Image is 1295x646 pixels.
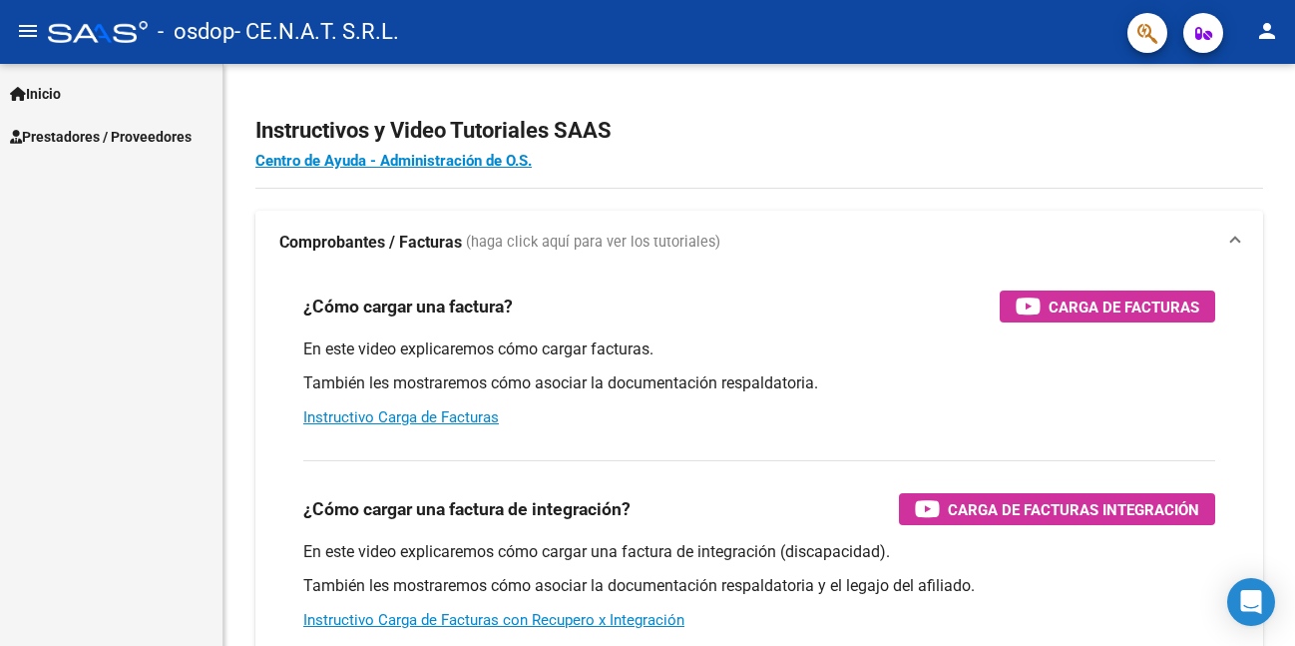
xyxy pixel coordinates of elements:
[303,408,499,426] a: Instructivo Carga de Facturas
[303,338,1215,360] p: En este video explicaremos cómo cargar facturas.
[10,126,192,148] span: Prestadores / Proveedores
[303,541,1215,563] p: En este video explicaremos cómo cargar una factura de integración (discapacidad).
[303,495,631,523] h3: ¿Cómo cargar una factura de integración?
[255,152,532,170] a: Centro de Ayuda - Administración de O.S.
[16,19,40,43] mat-icon: menu
[303,372,1215,394] p: También les mostraremos cómo asociar la documentación respaldatoria.
[1000,291,1215,323] button: Carga de Facturas
[303,293,513,321] h3: ¿Cómo cargar una factura?
[279,232,462,254] strong: Comprobantes / Facturas
[1255,19,1279,43] mat-icon: person
[1227,578,1275,626] div: Open Intercom Messenger
[948,497,1199,522] span: Carga de Facturas Integración
[466,232,720,254] span: (haga click aquí para ver los tutoriales)
[899,493,1215,525] button: Carga de Facturas Integración
[303,611,684,629] a: Instructivo Carga de Facturas con Recupero x Integración
[10,83,61,105] span: Inicio
[255,211,1263,275] mat-expansion-panel-header: Comprobantes / Facturas (haga click aquí para ver los tutoriales)
[303,575,1215,597] p: También les mostraremos cómo asociar la documentación respaldatoria y el legajo del afiliado.
[1049,295,1199,320] span: Carga de Facturas
[158,10,234,54] span: - osdop
[255,112,1263,150] h2: Instructivos y Video Tutoriales SAAS
[234,10,399,54] span: - CE.N.A.T. S.R.L.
